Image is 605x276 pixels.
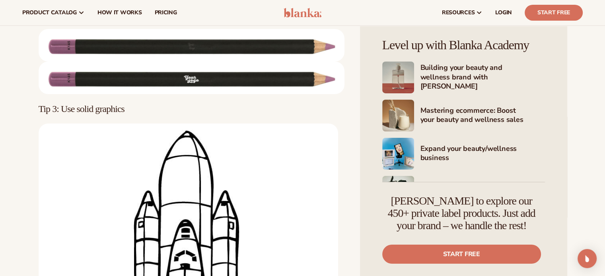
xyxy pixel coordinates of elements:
[154,10,177,16] span: pricing
[382,138,414,170] img: Shopify Image 4
[382,38,545,52] h4: Level up with Blanka Academy
[382,138,545,170] a: Shopify Image 4 Expand your beauty/wellness business
[382,176,414,208] img: Shopify Image 5
[382,195,541,232] h4: [PERSON_NAME] to explore our 450+ private label products. Just add your brand – we handle the rest!
[97,10,142,16] span: How It Works
[495,10,512,16] span: LOGIN
[39,29,344,62] img: pencil thin logo
[382,100,414,131] img: Shopify Image 3
[578,249,597,268] div: Open Intercom Messenger
[382,62,414,93] img: Shopify Image 2
[525,5,583,21] a: Start Free
[382,176,545,208] a: Shopify Image 5 Marketing your beauty and wellness brand 101
[420,106,545,125] h4: Mastering ecommerce: Boost your beauty and wellness sales
[420,63,545,92] h4: Building your beauty and wellness brand with [PERSON_NAME]
[39,62,344,94] img: pencil thick logo
[382,100,545,131] a: Shopify Image 3 Mastering ecommerce: Boost your beauty and wellness sales
[420,144,545,164] h4: Expand your beauty/wellness business
[382,62,545,93] a: Shopify Image 2 Building your beauty and wellness brand with [PERSON_NAME]
[284,8,321,17] img: logo
[382,245,541,264] a: Start free
[442,10,475,16] span: resources
[22,10,77,16] span: product catalog
[39,104,344,114] h3: Tip 3: Use solid graphics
